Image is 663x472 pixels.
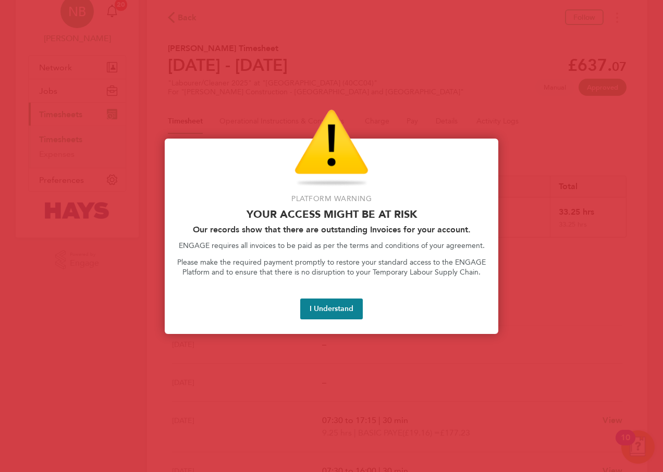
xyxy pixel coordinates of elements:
button: I Understand [300,299,363,319]
h2: Our records show that there are outstanding Invoices for your account. [177,225,486,234]
img: Warning Icon [294,109,369,188]
p: Please make the required payment promptly to restore your standard access to the ENGAGE Platform ... [177,257,486,278]
div: Access At Risk [165,139,498,334]
p: Platform Warning [177,194,486,204]
p: Your access might be at risk [177,208,486,220]
p: ENGAGE requires all invoices to be paid as per the terms and conditions of your agreement. [177,241,486,251]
